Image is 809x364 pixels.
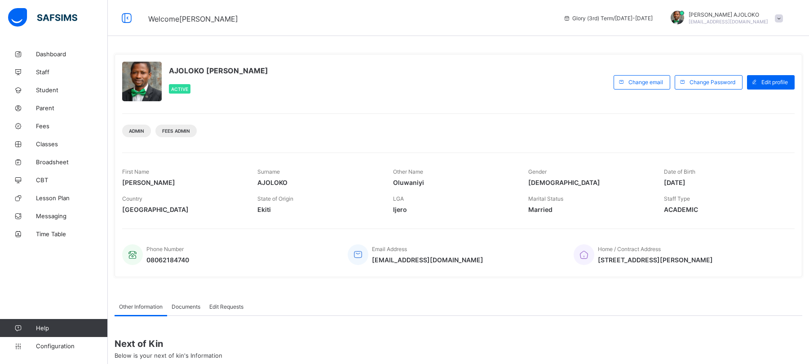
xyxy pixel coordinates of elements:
span: Active [171,86,188,92]
span: Oluwaniyi [393,179,515,186]
span: Other Information [119,303,163,310]
span: Messaging [36,212,108,220]
span: Date of Birth [664,168,695,175]
span: AJOLOKO [PERSON_NAME] [169,66,268,75]
span: Country [122,195,142,202]
span: [EMAIL_ADDRESS][DOMAIN_NAME] [689,19,768,24]
img: safsims [8,8,77,27]
span: 08062184740 [146,256,189,264]
span: [DEMOGRAPHIC_DATA] [528,179,650,186]
span: Configuration [36,342,107,350]
span: Next of Kin [115,338,802,349]
span: Ijero [393,206,515,213]
span: First Name [122,168,149,175]
span: Fees [36,122,108,130]
span: Surname [257,168,280,175]
span: Fees Admin [162,128,190,134]
span: Email Address [372,246,407,252]
div: DavidAJOLOKO [662,11,787,26]
span: State of Origin [257,195,293,202]
span: Marital Status [528,195,563,202]
span: Lesson Plan [36,194,108,202]
span: Documents [172,303,200,310]
span: Broadsheet [36,158,108,166]
span: Phone Number [146,246,184,252]
span: [DATE] [664,179,786,186]
span: [STREET_ADDRESS][PERSON_NAME] [598,256,713,264]
span: Dashboard [36,50,108,58]
span: Home / Contract Address [598,246,661,252]
span: Change Password [690,79,735,85]
span: Help [36,324,107,332]
span: Below is your next of kin's Information [115,352,222,359]
span: LGA [393,195,404,202]
span: Staff Type [664,195,690,202]
span: Classes [36,140,108,148]
span: Married [528,206,650,213]
span: [EMAIL_ADDRESS][DOMAIN_NAME] [372,256,483,264]
span: session/term information [563,15,653,22]
span: ACADEMIC [664,206,786,213]
span: Gender [528,168,547,175]
span: Change email [628,79,663,85]
span: Other Name [393,168,423,175]
span: Ekiti [257,206,379,213]
span: [PERSON_NAME] AJOLOKO [689,11,768,18]
span: AJOLOKO [257,179,379,186]
span: Edit Requests [209,303,243,310]
span: CBT [36,176,108,184]
span: [GEOGRAPHIC_DATA] [122,206,244,213]
span: Admin [129,128,144,134]
span: Student [36,86,108,94]
span: [PERSON_NAME] [122,179,244,186]
span: Parent [36,104,108,112]
span: Welcome [PERSON_NAME] [148,14,238,23]
span: Staff [36,68,108,76]
span: Edit profile [761,79,788,85]
span: Time Table [36,230,108,238]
